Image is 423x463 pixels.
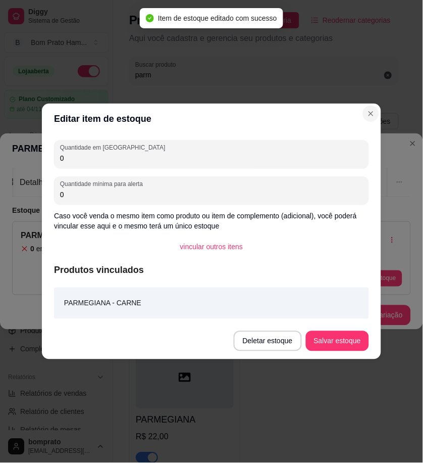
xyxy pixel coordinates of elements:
[60,180,146,189] label: Quantidade mínima para alerta
[54,211,369,231] p: Caso você venda o mesmo item como produto ou item de complemento (adicional), você poderá vincula...
[158,14,277,22] span: Item de estoque editado com sucesso
[146,14,154,22] span: check-circle
[363,106,379,122] button: Close
[172,237,251,257] button: vincular outros itens
[60,190,363,200] input: Quantidade mínima para alerta
[60,144,169,152] label: Quantidade em [GEOGRAPHIC_DATA]
[234,331,302,351] button: Deletar estoque
[306,331,369,351] button: Salvar estoque
[64,298,141,309] article: PARMEGIANA - CARNE
[54,263,369,277] article: Produtos vinculados
[60,153,363,163] input: Quantidade em estoque
[42,104,381,134] header: Editar item de estoque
